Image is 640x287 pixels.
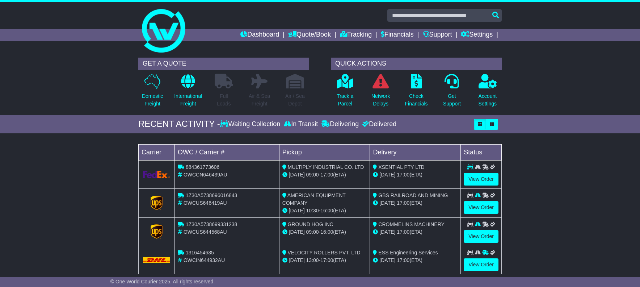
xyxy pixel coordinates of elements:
td: Carrier [139,144,175,160]
span: ESS Engineering Services [378,250,438,255]
span: 17:00 [397,257,409,263]
a: NetworkDelays [371,74,390,112]
span: 10:30 [306,208,319,213]
a: GetSupport [443,74,461,112]
a: CheckFinancials [405,74,428,112]
span: GROUND HOG INC [288,221,333,227]
span: 17:00 [320,172,333,178]
span: 17:00 [397,229,409,235]
span: 17:00 [397,172,409,178]
img: GetCarrierServiceLogo [151,196,163,210]
span: OWCIN644932AU [184,257,225,263]
p: Air / Sea Depot [285,92,305,108]
a: DomesticFreight [142,74,163,112]
span: [DATE] [379,257,395,263]
div: QUICK ACTIONS [331,58,502,70]
span: [DATE] [379,200,395,206]
a: Track aParcel [336,74,354,112]
span: MULTIPLY INDUSTRIAL CO. LTD [288,164,364,170]
div: (ETA) [373,257,458,264]
a: View Order [464,258,498,271]
span: [DATE] [289,172,305,178]
span: 1Z30A5738696016843 [186,192,237,198]
span: 13:00 [306,257,319,263]
span: 1316454635 [186,250,214,255]
span: © One World Courier 2025. All rights reserved. [110,279,215,284]
div: Delivering [320,120,361,128]
p: Check Financials [405,92,428,108]
span: OWCUS646419AU [184,200,227,206]
span: [DATE] [289,257,305,263]
span: [DATE] [289,208,305,213]
td: Pickup [279,144,370,160]
td: Status [461,144,502,160]
span: 1Z30A5738699331238 [186,221,237,227]
span: 09:00 [306,172,319,178]
a: Dashboard [240,29,279,41]
a: Financials [381,29,414,41]
div: (ETA) [373,199,458,207]
span: [DATE] [379,229,395,235]
a: View Order [464,173,498,186]
a: View Order [464,230,498,243]
div: - (ETA) [282,171,367,179]
p: Account Settings [479,92,497,108]
div: - (ETA) [282,228,367,236]
div: RECENT ACTIVITY - [138,119,220,129]
p: International Freight [174,92,202,108]
a: Settings [461,29,493,41]
td: Delivery [370,144,461,160]
span: 884361773606 [186,164,219,170]
a: Support [423,29,452,41]
p: Domestic Freight [142,92,163,108]
div: (ETA) [373,228,458,236]
p: Full Loads [215,92,233,108]
td: OWC / Carrier # [175,144,279,160]
div: Delivered [361,120,396,128]
img: GetCarrierServiceLogo [143,171,170,178]
a: Tracking [340,29,372,41]
span: GBS RAILROAD AND MINING [378,192,448,198]
span: VELOCITY ROLLERS PVT. LTD [288,250,361,255]
span: [DATE] [379,172,395,178]
span: 16:00 [320,229,333,235]
a: InternationalFreight [174,74,202,112]
span: [DATE] [289,229,305,235]
span: 17:00 [320,257,333,263]
img: GetCarrierServiceLogo [151,224,163,239]
a: Quote/Book [288,29,331,41]
span: XSENTIAL PTY LTD [378,164,424,170]
div: In Transit [282,120,320,128]
span: 09:00 [306,229,319,235]
a: View Order [464,201,498,214]
div: (ETA) [373,171,458,179]
a: AccountSettings [478,74,497,112]
span: OWCCN646439AU [184,172,227,178]
span: CROMMELINS MACHINERY [378,221,445,227]
img: DHL.png [143,257,170,263]
div: GET A QUOTE [138,58,309,70]
span: OWCUS644568AU [184,229,227,235]
p: Network Delays [371,92,390,108]
span: 17:00 [397,200,409,206]
div: - (ETA) [282,257,367,264]
div: Waiting Collection [220,120,282,128]
p: Track a Parcel [337,92,353,108]
p: Get Support [443,92,461,108]
span: 16:00 [320,208,333,213]
span: AMERICAN EQUIPMENT COMPANY [282,192,346,206]
p: Air & Sea Freight [249,92,270,108]
div: - (ETA) [282,207,367,215]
